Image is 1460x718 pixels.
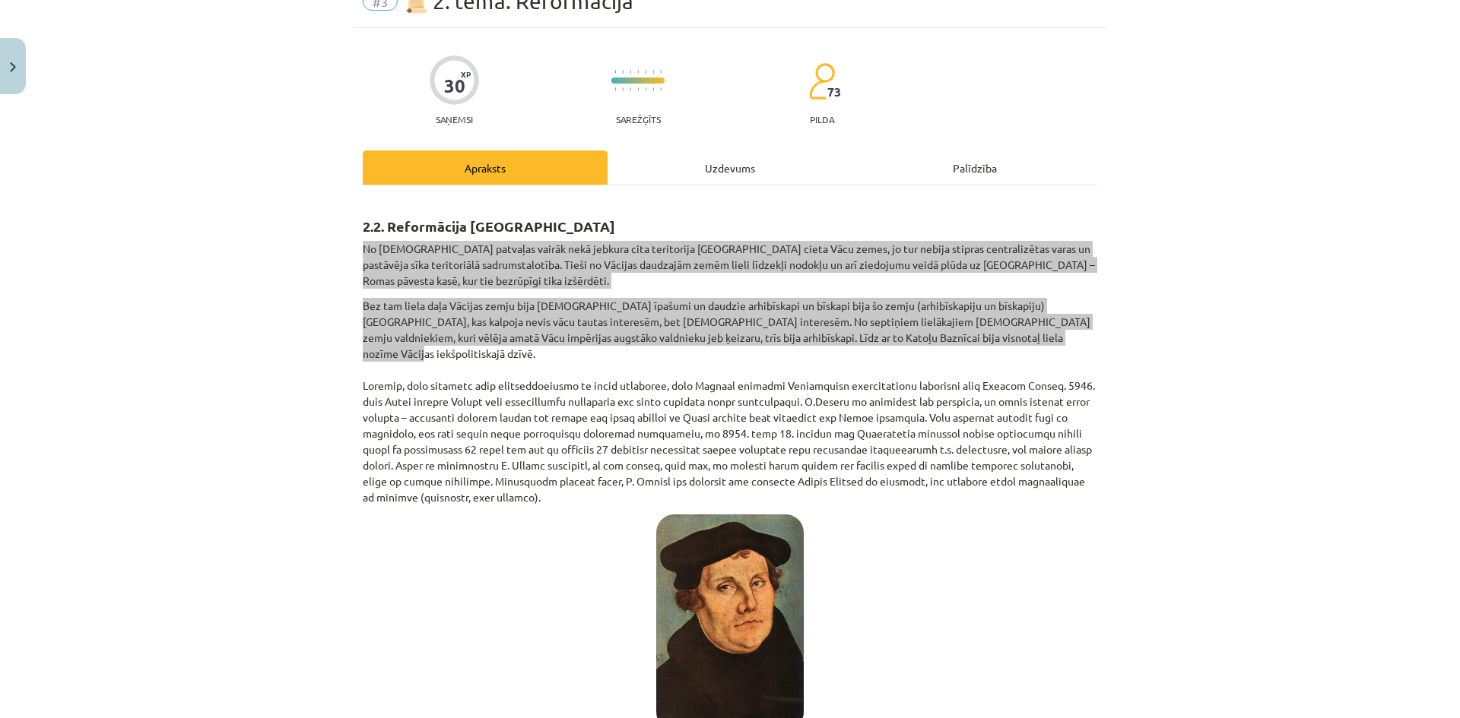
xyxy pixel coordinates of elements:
[652,87,654,91] img: icon-short-line-57e1e144782c952c97e751825c79c345078a6d821885a25fce030b3d8c18986b.svg
[630,87,631,91] img: icon-short-line-57e1e144782c952c97e751825c79c345078a6d821885a25fce030b3d8c18986b.svg
[852,150,1097,185] div: Palīdzība
[614,70,616,74] img: icon-short-line-57e1e144782c952c97e751825c79c345078a6d821885a25fce030b3d8c18986b.svg
[808,62,835,100] img: students-c634bb4e5e11cddfef0936a35e636f08e4e9abd3cc4e673bd6f9a4125e45ecb1.svg
[637,87,639,91] img: icon-short-line-57e1e144782c952c97e751825c79c345078a6d821885a25fce030b3d8c18986b.svg
[652,70,654,74] img: icon-short-line-57e1e144782c952c97e751825c79c345078a6d821885a25fce030b3d8c18986b.svg
[660,87,662,91] img: icon-short-line-57e1e144782c952c97e751825c79c345078a6d821885a25fce030b3d8c18986b.svg
[608,150,852,185] div: Uzdevums
[637,70,639,74] img: icon-short-line-57e1e144782c952c97e751825c79c345078a6d821885a25fce030b3d8c18986b.svg
[810,114,834,125] p: pilda
[660,70,662,74] img: icon-short-line-57e1e144782c952c97e751825c79c345078a6d821885a25fce030b3d8c18986b.svg
[645,87,646,91] img: icon-short-line-57e1e144782c952c97e751825c79c345078a6d821885a25fce030b3d8c18986b.svg
[630,70,631,74] img: icon-short-line-57e1e144782c952c97e751825c79c345078a6d821885a25fce030b3d8c18986b.svg
[461,70,471,78] span: XP
[616,114,661,125] p: Sarežģīts
[10,62,16,72] img: icon-close-lesson-0947bae3869378f0d4975bcd49f059093ad1ed9edebbc8119c70593378902aed.svg
[430,114,479,125] p: Saņemsi
[444,75,465,96] div: 30
[645,70,646,74] img: icon-short-line-57e1e144782c952c97e751825c79c345078a6d821885a25fce030b3d8c18986b.svg
[363,298,1097,505] p: Bez tam liela daļa Vācijas zemju bija [DEMOGRAPHIC_DATA] īpašumi un daudzie arhibīskapi un bīskap...
[827,85,841,99] span: 73
[363,150,608,185] div: Apraksts
[622,70,624,74] img: icon-short-line-57e1e144782c952c97e751825c79c345078a6d821885a25fce030b3d8c18986b.svg
[363,241,1097,289] p: No [DEMOGRAPHIC_DATA] patvaļas vairāk nekā jebkura cita teritorija [GEOGRAPHIC_DATA] cieta Vācu z...
[363,217,615,235] b: 2.2. Reformācija [GEOGRAPHIC_DATA]
[614,87,616,91] img: icon-short-line-57e1e144782c952c97e751825c79c345078a6d821885a25fce030b3d8c18986b.svg
[622,87,624,91] img: icon-short-line-57e1e144782c952c97e751825c79c345078a6d821885a25fce030b3d8c18986b.svg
